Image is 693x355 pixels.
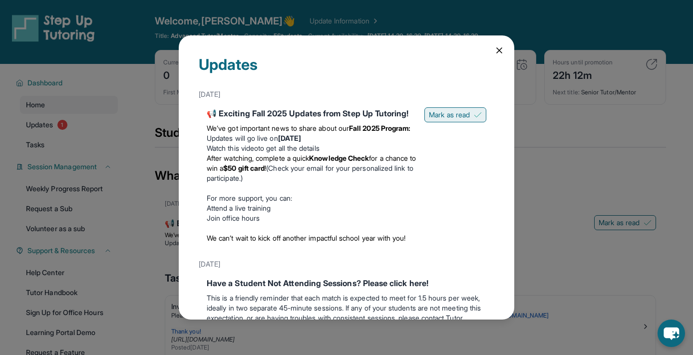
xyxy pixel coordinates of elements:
div: [DATE] [199,85,494,103]
p: For more support, you can: [207,193,416,203]
strong: Knowledge Check [309,154,369,162]
li: (Check your email for your personalized link to participate.) [207,153,416,183]
span: Mark as read [429,110,470,120]
div: Updates [199,55,494,85]
div: Have a Student Not Attending Sessions? Please click here! [207,277,486,289]
img: Mark as read [474,111,482,119]
strong: [DATE] [278,134,301,142]
strong: Fall 2025 Program: [349,124,410,132]
p: This is a friendly reminder that each match is expected to meet for 1.5 hours per week, ideally i... [207,293,486,353]
span: ! [265,164,266,172]
button: Mark as read [424,107,486,122]
li: to get all the details [207,143,416,153]
span: After watching, complete a quick [207,154,309,162]
a: Join office hours [207,214,260,222]
div: 📢 Exciting Fall 2025 Updates from Step Up Tutoring! [207,107,416,119]
div: [DATE] [199,255,494,273]
span: We’ve got important news to share about our [207,124,349,132]
li: Updates will go live on [207,133,416,143]
span: We can’t wait to kick off another impactful school year with you! [207,234,406,242]
a: Attend a live training [207,204,271,212]
button: chat-button [658,320,685,347]
strong: $50 gift card [223,164,265,172]
a: Watch this video [207,144,258,152]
